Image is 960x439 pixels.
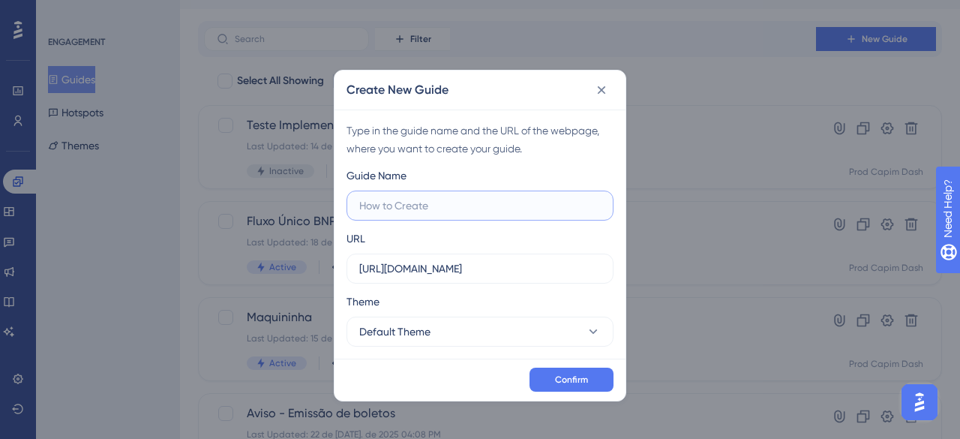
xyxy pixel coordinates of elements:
[346,122,613,158] div: Type in the guide name and the URL of the webpage, where you want to create your guide.
[555,374,588,386] span: Confirm
[35,4,94,22] span: Need Help?
[346,230,365,248] div: URL
[359,260,601,277] input: https://www.example.com
[359,197,601,214] input: How to Create
[359,323,430,341] span: Default Theme
[346,81,448,99] h2: Create New Guide
[346,167,406,185] div: Guide Name
[897,380,942,425] iframe: UserGuiding AI Assistant Launcher
[346,293,379,311] span: Theme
